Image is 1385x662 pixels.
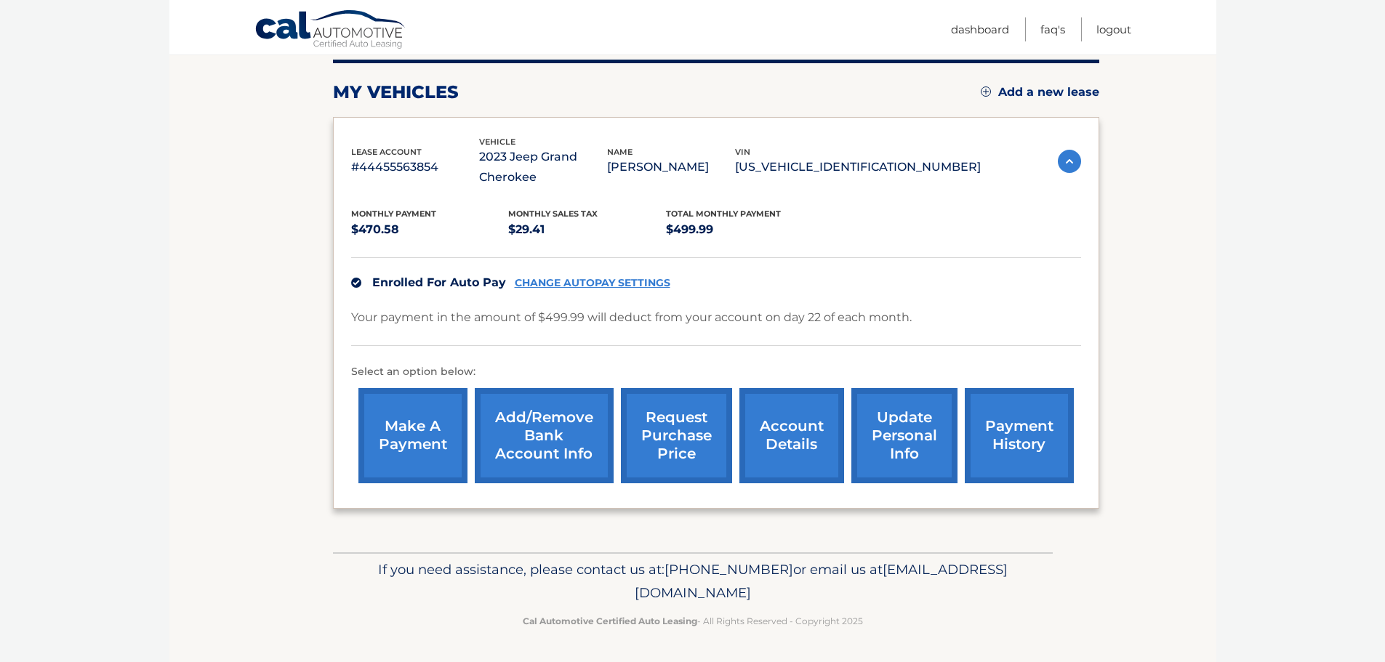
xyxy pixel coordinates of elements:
[508,219,666,240] p: $29.41
[735,147,750,157] span: vin
[479,147,607,187] p: 2023 Jeep Grand Cherokee
[1096,17,1131,41] a: Logout
[351,363,1081,381] p: Select an option below:
[358,388,467,483] a: make a payment
[351,147,422,157] span: lease account
[1040,17,1065,41] a: FAQ's
[965,388,1074,483] a: payment history
[851,388,958,483] a: update personal info
[372,275,506,289] span: Enrolled For Auto Pay
[665,561,793,578] span: [PHONE_NUMBER]
[607,147,633,157] span: name
[523,615,697,626] strong: Cal Automotive Certified Auto Leasing
[351,307,912,328] p: Your payment in the amount of $499.99 will deduct from your account on day 22 of each month.
[607,157,735,177] p: [PERSON_NAME]
[666,209,781,219] span: Total Monthly Payment
[1058,150,1081,173] img: accordion-active.svg
[479,137,515,147] span: vehicle
[515,277,670,289] a: CHANGE AUTOPAY SETTINGS
[666,219,824,240] p: $499.99
[981,85,1099,100] a: Add a new lease
[342,613,1043,629] p: - All Rights Reserved - Copyright 2025
[621,388,732,483] a: request purchase price
[739,388,844,483] a: account details
[951,17,1009,41] a: Dashboard
[351,278,361,288] img: check.svg
[508,209,598,219] span: Monthly sales Tax
[342,558,1043,605] p: If you need assistance, please contact us at: or email us at
[981,86,991,97] img: add.svg
[351,157,479,177] p: #44455563854
[475,388,614,483] a: Add/Remove bank account info
[351,219,509,240] p: $470.58
[735,157,981,177] p: [US_VEHICLE_IDENTIFICATION_NUMBER]
[351,209,436,219] span: Monthly Payment
[254,9,407,52] a: Cal Automotive
[333,81,459,103] h2: my vehicles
